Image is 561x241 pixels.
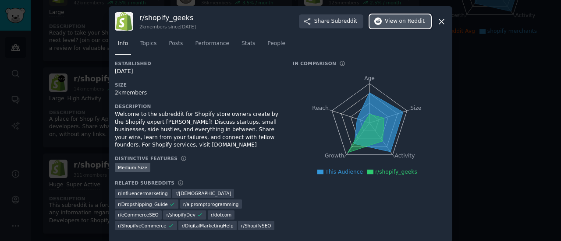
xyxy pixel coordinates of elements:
[369,14,431,28] button: Viewon Reddit
[118,212,159,218] span: r/ eCommerceSEO
[115,155,178,161] h3: Distinctive Features
[399,17,425,25] span: on Reddit
[137,37,160,55] a: Topics
[314,17,357,25] span: Share
[139,24,196,30] div: 2k members since [DATE]
[267,40,285,48] span: People
[181,223,233,229] span: r/ DigitalMarketingHelp
[115,12,133,31] img: shopify_geeks
[140,40,156,48] span: Topics
[139,13,196,22] h3: r/ shopify_geeks
[115,103,280,109] h3: Description
[183,201,239,207] span: r/ aipromptprogramming
[175,190,231,196] span: r/ [DEMOGRAPHIC_DATA]
[241,223,271,229] span: r/ ShopifySEO
[312,105,329,111] tspan: Reach
[118,223,166,229] span: r/ ShopifyeCommerce
[166,212,195,218] span: r/ shopifyDev
[299,14,363,28] button: ShareSubreddit
[211,212,232,218] span: r/ dotcom
[169,40,183,48] span: Posts
[241,40,255,48] span: Stats
[375,169,417,175] span: r/shopify_geeks
[238,37,258,55] a: Stats
[293,60,336,66] h3: In Comparison
[325,153,344,159] tspan: Growth
[115,180,174,186] h3: Related Subreddits
[325,169,363,175] span: This Audience
[115,37,131,55] a: Info
[115,111,280,149] div: Welcome to the subreddit for Shopify store owners create by the Shopify expert [PERSON_NAME]! Dis...
[118,40,128,48] span: Info
[166,37,186,55] a: Posts
[195,40,229,48] span: Performance
[385,17,425,25] span: View
[115,68,280,76] div: [DATE]
[115,163,150,172] div: Medium Size
[192,37,232,55] a: Performance
[264,37,288,55] a: People
[364,75,375,81] tspan: Age
[115,60,280,66] h3: Established
[395,153,415,159] tspan: Activity
[118,201,168,207] span: r/ Dropshipping_Guide
[118,190,168,196] span: r/ influencermarketing
[410,105,421,111] tspan: Size
[115,82,280,88] h3: Size
[331,17,357,25] span: Subreddit
[115,89,280,97] div: 2k members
